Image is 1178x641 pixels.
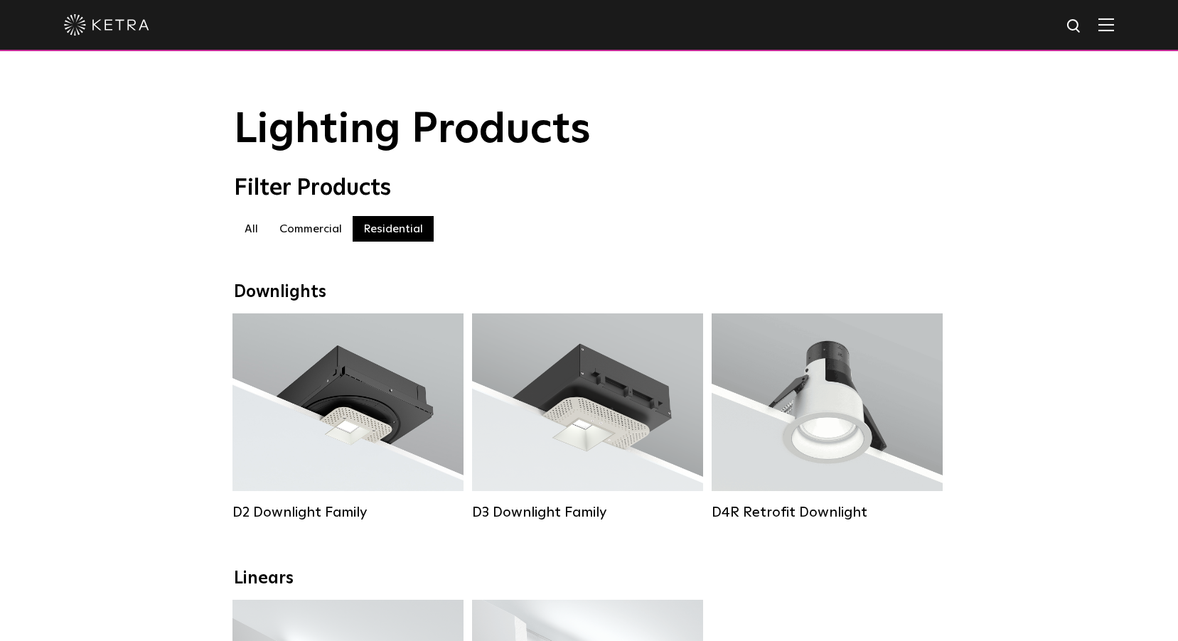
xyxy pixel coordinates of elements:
[1098,18,1114,31] img: Hamburger%20Nav.svg
[472,504,703,521] div: D3 Downlight Family
[234,109,591,151] span: Lighting Products
[234,216,269,242] label: All
[353,216,434,242] label: Residential
[232,313,464,521] a: D2 Downlight Family Lumen Output:1200Colors:White / Black / Gloss Black / Silver / Bronze / Silve...
[234,175,945,202] div: Filter Products
[234,282,945,303] div: Downlights
[472,313,703,521] a: D3 Downlight Family Lumen Output:700 / 900 / 1100Colors:White / Black / Silver / Bronze / Paintab...
[712,504,943,521] div: D4R Retrofit Downlight
[232,504,464,521] div: D2 Downlight Family
[64,14,149,36] img: ketra-logo-2019-white
[269,216,353,242] label: Commercial
[712,313,943,521] a: D4R Retrofit Downlight Lumen Output:800Colors:White / BlackBeam Angles:15° / 25° / 40° / 60°Watta...
[234,569,945,589] div: Linears
[1066,18,1083,36] img: search icon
